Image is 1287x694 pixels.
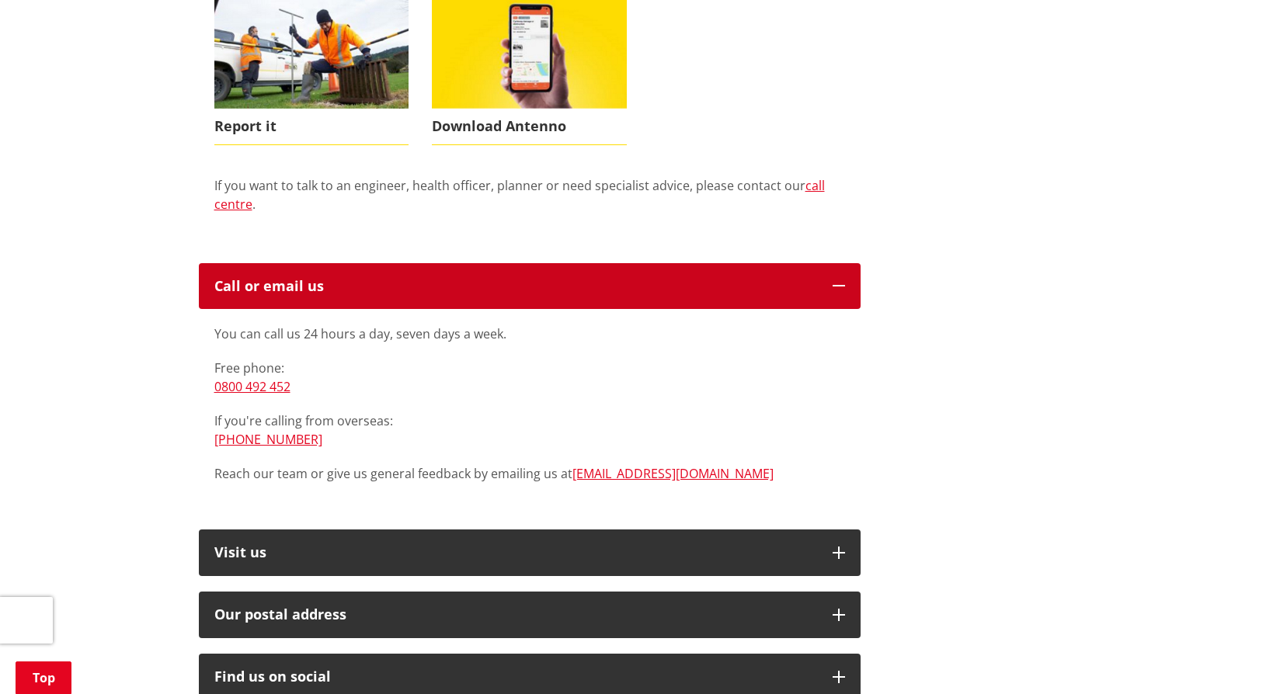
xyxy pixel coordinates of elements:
[214,279,817,294] div: Call or email us
[199,592,861,638] button: Our postal address
[16,661,71,694] a: Top
[214,177,825,213] a: call centre
[199,263,861,310] button: Call or email us
[214,607,817,623] h2: Our postal address
[572,465,774,482] a: [EMAIL_ADDRESS][DOMAIN_NAME]
[214,324,845,343] p: You can call us 24 hours a day, seven days a week.
[214,359,845,396] p: Free phone:
[214,431,322,448] a: [PHONE_NUMBER]
[214,464,845,483] p: Reach our team or give us general feedback by emailing us at
[214,669,817,685] div: Find us on social
[214,109,409,144] span: Report it
[199,529,861,576] button: Visit us
[214,378,290,395] a: 0800 492 452
[214,545,817,560] p: Visit us
[432,109,627,144] span: Download Antenno
[214,176,845,232] div: If you want to talk to an engineer, health officer, planner or need specialist advice, please con...
[214,411,845,449] p: If you're calling from overseas:
[1216,629,1271,685] iframe: Messenger Launcher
